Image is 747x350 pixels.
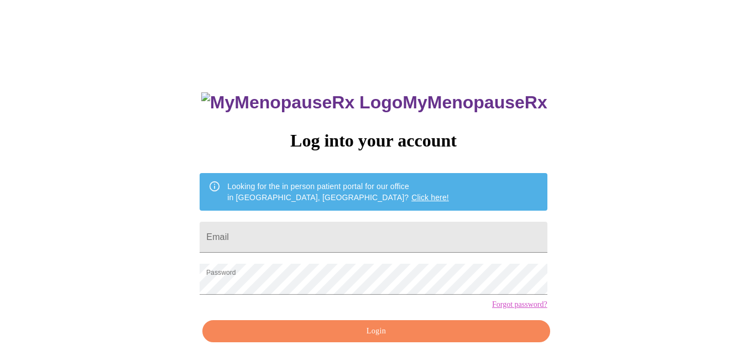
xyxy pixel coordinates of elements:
[202,320,550,343] button: Login
[201,92,547,113] h3: MyMenopauseRx
[411,193,449,202] a: Click here!
[227,176,449,207] div: Looking for the in person patient portal for our office in [GEOGRAPHIC_DATA], [GEOGRAPHIC_DATA]?
[200,130,547,151] h3: Log into your account
[492,300,547,309] a: Forgot password?
[201,92,403,113] img: MyMenopauseRx Logo
[215,325,537,338] span: Login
